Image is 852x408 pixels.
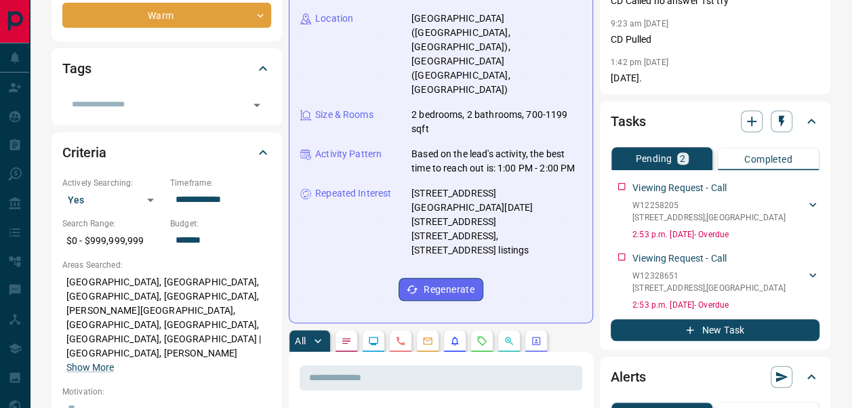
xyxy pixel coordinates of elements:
h2: Tags [62,58,91,79]
svg: Emails [422,335,433,346]
div: Yes [62,189,163,211]
p: 2:53 p.m. [DATE] - Overdue [632,228,819,241]
p: [STREET_ADDRESS][GEOGRAPHIC_DATA][DATE][STREET_ADDRESS][STREET_ADDRESS], [STREET_ADDRESS] listings [411,186,582,258]
svg: Requests [476,335,487,346]
p: Activity Pattern [315,147,382,161]
p: Timeframe: [170,177,271,189]
svg: Agent Actions [531,335,542,346]
p: [STREET_ADDRESS] , [GEOGRAPHIC_DATA] [632,282,786,294]
p: Motivation: [62,386,271,398]
div: W12258205[STREET_ADDRESS],[GEOGRAPHIC_DATA] [632,197,819,226]
div: Alerts [611,361,819,393]
svg: Opportunities [504,335,514,346]
svg: Lead Browsing Activity [368,335,379,346]
p: Viewing Request - Call [632,181,727,195]
p: [DATE]. [611,71,819,85]
p: Repeated Interest [315,186,391,201]
p: [GEOGRAPHIC_DATA], [GEOGRAPHIC_DATA], [GEOGRAPHIC_DATA], [GEOGRAPHIC_DATA], [PERSON_NAME][GEOGRAP... [62,271,271,379]
svg: Listing Alerts [449,335,460,346]
div: Tags [62,52,271,85]
button: Open [247,96,266,115]
p: 2 bedrooms, 2 bathrooms, 700-1199 sqft [411,108,582,136]
div: Warm [62,3,271,28]
button: Regenerate [399,278,483,301]
p: 9:23 am [DATE] [611,19,668,28]
p: Location [315,12,353,26]
p: Viewing Request - Call [632,251,727,266]
p: Pending [635,154,672,163]
p: Based on the lead's activity, the best time to reach out is: 1:00 PM - 2:00 PM [411,147,582,176]
p: 2 [680,154,685,163]
h2: Criteria [62,142,106,163]
p: [GEOGRAPHIC_DATA] ([GEOGRAPHIC_DATA], [GEOGRAPHIC_DATA]), [GEOGRAPHIC_DATA] ([GEOGRAPHIC_DATA], [... [411,12,582,97]
button: Show More [66,361,114,375]
p: CD Pulled [611,33,819,47]
p: $0 - $999,999,999 [62,230,163,252]
div: W12328651[STREET_ADDRESS],[GEOGRAPHIC_DATA] [632,267,819,297]
p: 2:53 p.m. [DATE] - Overdue [632,299,819,311]
p: Completed [744,155,792,164]
p: [STREET_ADDRESS] , [GEOGRAPHIC_DATA] [632,211,786,224]
p: W12328651 [632,270,786,282]
svg: Calls [395,335,406,346]
p: Actively Searching: [62,177,163,189]
p: W12258205 [632,199,786,211]
div: Tasks [611,105,819,138]
p: 1:42 pm [DATE] [611,58,668,67]
p: Budget: [170,218,271,230]
p: All [295,336,306,346]
button: New Task [611,319,819,341]
p: Search Range: [62,218,163,230]
h2: Alerts [611,366,646,388]
svg: Notes [341,335,352,346]
p: Size & Rooms [315,108,373,122]
h2: Tasks [611,110,645,132]
div: Criteria [62,136,271,169]
p: Areas Searched: [62,259,271,271]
